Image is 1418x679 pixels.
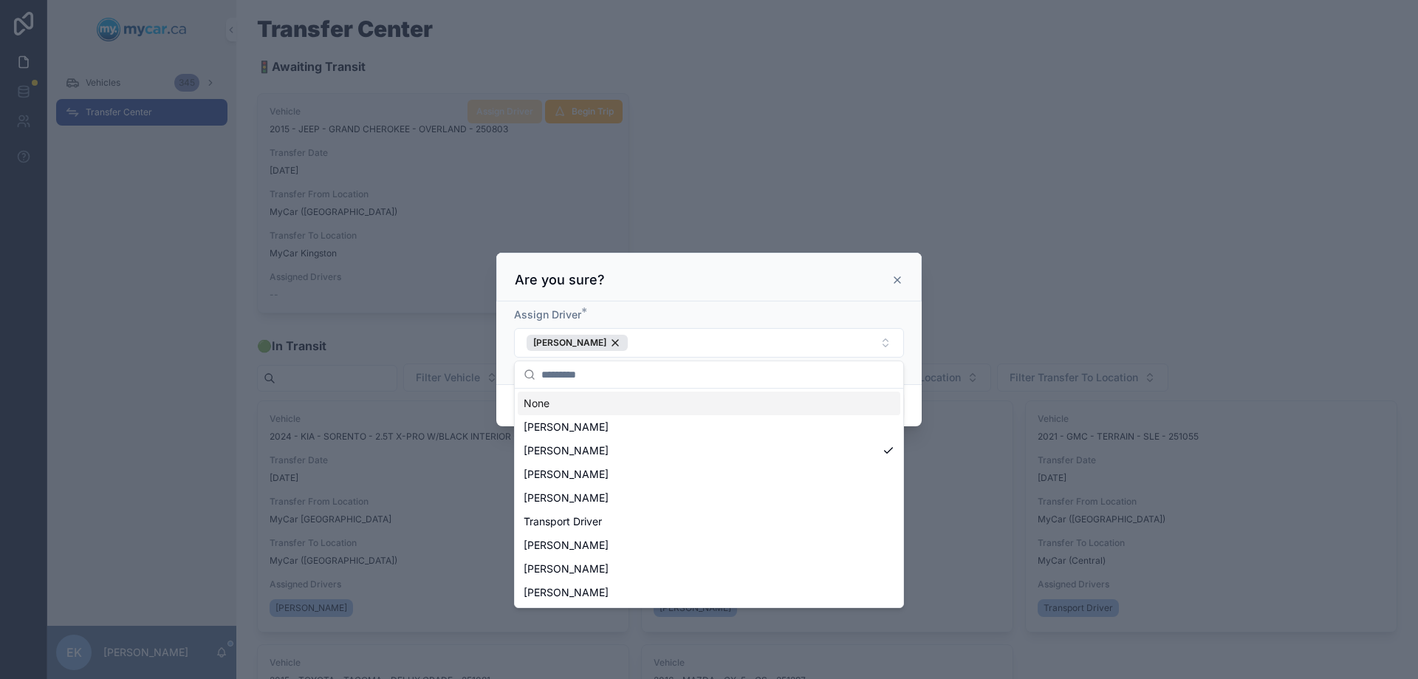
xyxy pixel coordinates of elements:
[518,392,900,415] div: None
[524,538,609,553] span: [PERSON_NAME]
[533,337,606,349] span: [PERSON_NAME]
[514,328,904,358] button: Select Button
[515,389,903,607] div: Suggestions
[524,443,609,458] span: [PERSON_NAME]
[524,420,609,434] span: [PERSON_NAME]
[524,514,602,529] span: Transport Driver
[524,491,609,505] span: [PERSON_NAME]
[524,562,609,576] span: [PERSON_NAME]
[524,585,609,600] span: [PERSON_NAME]
[515,271,605,289] h3: Are you sure?
[514,308,581,321] span: Assign Driver
[524,467,609,482] span: [PERSON_NAME]
[527,335,628,351] button: Unselect 98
